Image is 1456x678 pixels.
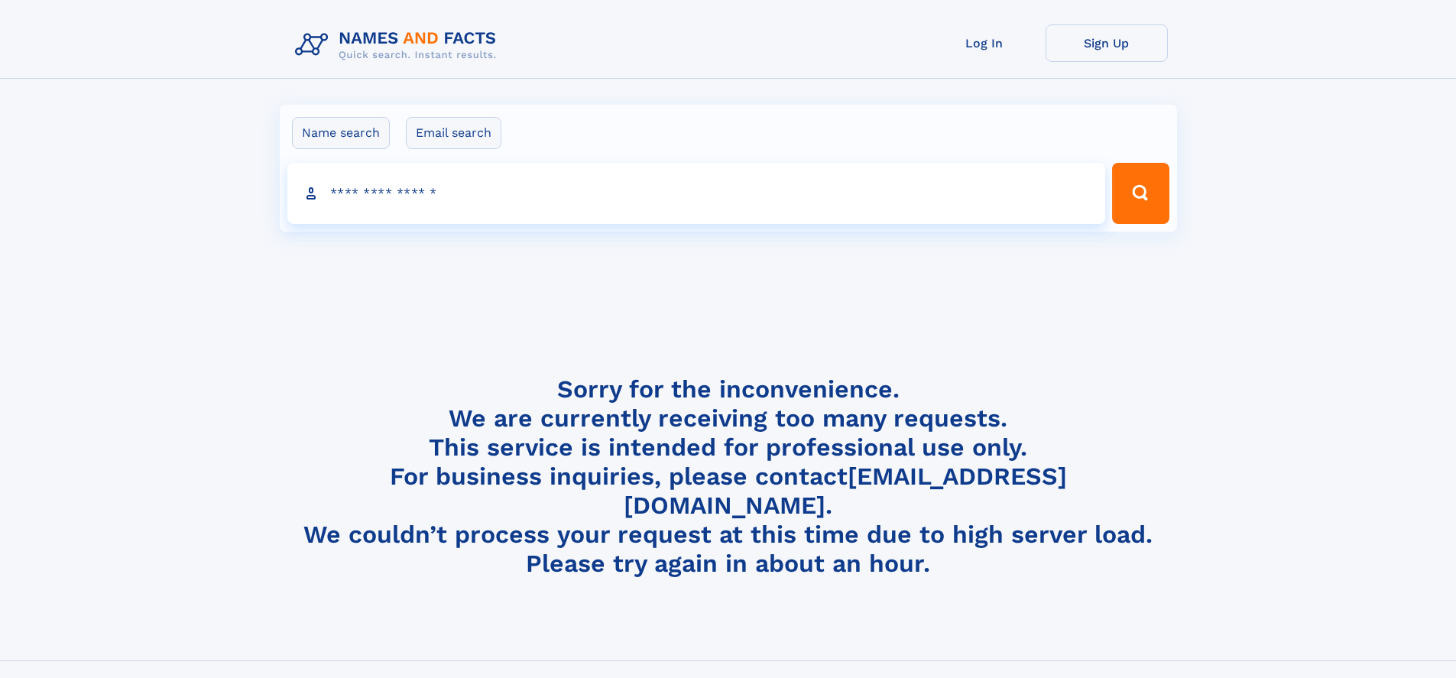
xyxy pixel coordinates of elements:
[289,24,509,66] img: Logo Names and Facts
[406,117,501,149] label: Email search
[287,163,1106,224] input: search input
[292,117,390,149] label: Name search
[1112,163,1169,224] button: Search Button
[289,375,1168,579] h4: Sorry for the inconvenience. We are currently receiving too many requests. This service is intend...
[624,462,1067,520] a: [EMAIL_ADDRESS][DOMAIN_NAME]
[923,24,1046,62] a: Log In
[1046,24,1168,62] a: Sign Up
